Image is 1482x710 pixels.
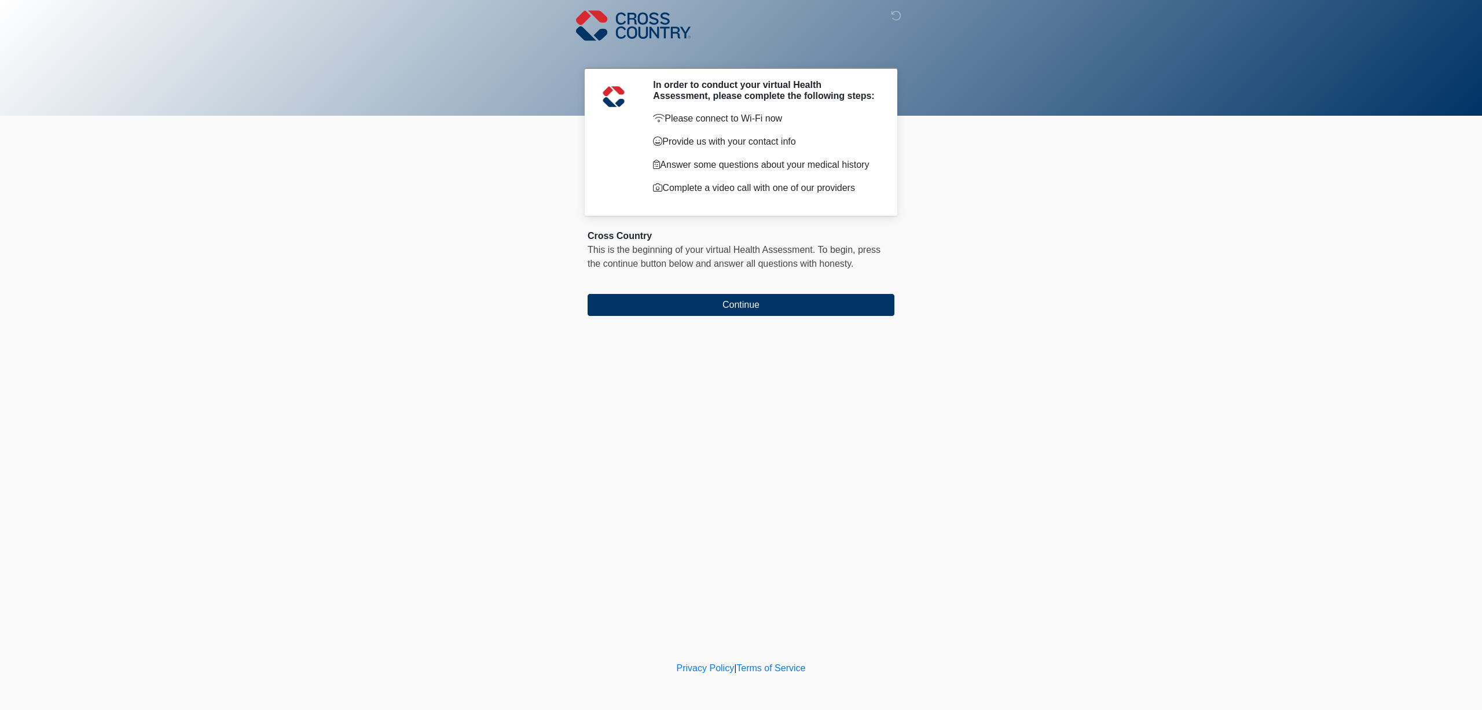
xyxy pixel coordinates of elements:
h2: In order to conduct your virtual Health Assessment, please complete the following steps: [653,79,877,101]
a: Privacy Policy [677,663,735,673]
span: This is the beginning of your virtual Health Assessment. [588,245,815,255]
span: press the continue button below and answer all questions with honesty. [588,245,881,268]
p: Please connect to Wi-Fi now [653,112,877,126]
div: Cross Country [588,229,894,243]
button: Continue [588,294,894,316]
a: | [734,663,736,673]
p: Complete a video call with one of our providers [653,181,877,195]
p: Answer some questions about your medical history [653,158,877,172]
a: Terms of Service [736,663,805,673]
span: To begin, [818,245,858,255]
img: Cross Country Logo [576,9,691,42]
p: Provide us with your contact info [653,135,877,149]
img: Agent Avatar [596,79,631,114]
h1: ‎ ‎ ‎ [579,42,903,63]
